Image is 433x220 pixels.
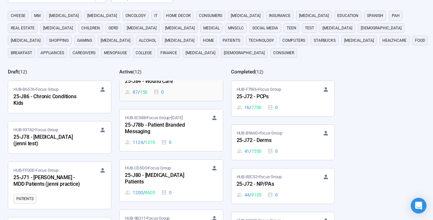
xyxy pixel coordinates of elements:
span: healthcare [382,37,407,44]
span: alcohol [139,37,156,44]
span: ( 12 ) [19,69,27,74]
div: 25-J84 - Wound Care [125,77,197,86]
span: 8605 [145,189,155,196]
span: HUB-BEC52 • Focus Group [237,174,282,180]
span: college [136,50,152,56]
span: PAH [392,12,400,19]
div: 1200 [125,189,155,196]
a: HUB-B657A•Focus Group25-J86 - Chronic Conditions Kids [8,81,111,113]
div: 0 [267,191,278,198]
span: children [81,25,100,31]
span: / [143,189,145,196]
div: 25-J80 - [MEDICAL_DATA] Patients [125,171,197,186]
a: HUB-FF0DE•Focus Group25-J71 - [PERSON_NAME] - MDD Patients (jenni practice)Patients [8,162,111,209]
span: [MEDICAL_DATA] [165,25,195,31]
span: / [249,191,251,198]
div: 0 [153,88,164,96]
span: [MEDICAL_DATA] [101,37,130,44]
span: [MEDICAL_DATA] [344,37,374,44]
span: finance [160,50,177,56]
span: breakfast [11,50,32,56]
span: [MEDICAL_DATA] [49,12,79,19]
div: 25-J72 - Derms [237,136,308,145]
span: computers [282,37,305,44]
span: HUB-B9A6D • Focus Group [237,130,282,136]
span: 7700 [251,104,261,111]
span: [MEDICAL_DATA] [87,12,117,19]
span: social media [252,25,278,31]
h2: Completed [231,69,255,75]
a: HUB-937A2•Focus Group25-J78 - [MEDICAL_DATA] (jenni test) [8,121,111,153]
span: real estate [11,25,35,31]
span: [MEDICAL_DATA] [231,12,260,19]
div: 44 [237,191,262,198]
span: 9105 [251,191,261,198]
span: GERD [108,25,118,31]
span: / [138,88,140,96]
span: [MEDICAL_DATA] [11,37,41,44]
div: Open Intercom Messenger [411,198,426,213]
div: 0 [161,189,172,196]
a: HUB-BEC52•Focus Group25-J72 - NP/PAs44 / 91050 [231,168,334,204]
span: cheese [11,12,25,19]
span: ( 12 ) [133,69,142,74]
span: HUB-F79E6 • Focus Group [237,86,281,93]
span: Patients [16,196,33,202]
span: / [249,148,251,155]
span: oncology [125,12,146,19]
div: 25-J86 - Chronic Conditions Kids [13,93,85,108]
span: Patients [223,37,240,44]
span: ( 12 ) [255,69,263,74]
span: it [154,12,158,19]
a: HUB-B9A6D•Focus Group25-J72 - Derms41 / 75500 [231,125,334,160]
span: / [143,139,145,146]
a: HUB-EC588•Focus Group•[DATE]25-J78b - Patient Branded Messaging1124 / 13700 [120,109,223,151]
span: [MEDICAL_DATA] [43,25,73,31]
div: 0 [267,104,278,111]
div: 25-J72 - PCPs [237,93,308,101]
span: 1370 [145,139,155,146]
span: [MEDICAL_DATA] [127,25,157,31]
span: HUB-937A2 • Focus Group [13,127,58,133]
span: [MEDICAL_DATA] [165,37,194,44]
div: 41 [237,148,262,155]
a: HUB-CD5D0•Focus Group25-J80 - [MEDICAL_DATA] Patients1200 / 86050 [120,160,223,201]
span: 7550 [251,148,261,155]
div: 25-J78b - Patient Branded Messaging [125,121,197,136]
time: [DATE] [171,115,183,120]
span: home decor [166,12,191,19]
span: 150 [140,88,147,96]
span: caregivers [73,50,95,56]
div: 25-J72 - NP/PAs [237,180,308,189]
span: [MEDICAL_DATA] [299,12,329,19]
div: 0 [267,148,278,155]
h2: Draft [8,69,19,75]
span: consumers [199,12,222,19]
h2: Active [119,69,133,75]
span: Test [305,25,314,31]
span: shopping [49,37,69,44]
span: gaming [77,37,92,44]
div: 16 [237,104,262,111]
div: 25-J78 - [MEDICAL_DATA] (jenni test) [13,133,85,148]
span: menopause [104,50,127,56]
span: HUB-CD5D0 • Focus Group [125,165,171,171]
span: education [337,12,358,19]
div: 87 [125,88,147,96]
div: 1124 [125,139,155,146]
span: medical [203,25,220,31]
span: Food [415,37,425,44]
div: 25-J71 - [PERSON_NAME] - MDD Patients (jenni practice) [13,174,85,189]
span: [MEDICAL_DATA] [323,25,352,31]
span: consumer [273,50,294,56]
div: 0 [161,139,172,146]
span: HUB-B657A • Focus Group [13,86,58,93]
span: technology [249,37,274,44]
span: mnsclc [228,25,244,31]
span: [MEDICAL_DATA] [186,50,215,56]
span: [DEMOGRAPHIC_DATA] [224,50,265,56]
span: Teen [287,25,296,31]
span: home [203,37,214,44]
span: [DEMOGRAPHIC_DATA] [361,25,402,31]
span: MM [34,12,41,19]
